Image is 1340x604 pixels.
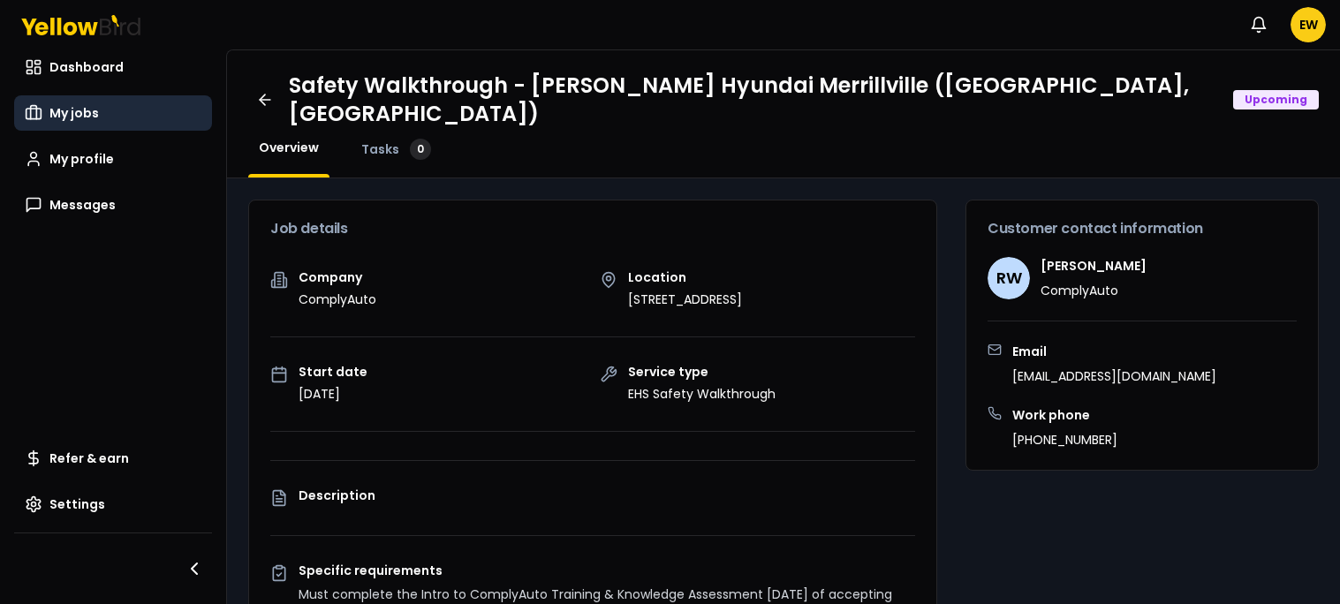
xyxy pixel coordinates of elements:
[988,257,1030,299] span: RW
[410,139,431,160] div: 0
[14,487,212,522] a: Settings
[1291,7,1326,42] span: EW
[628,385,776,403] p: EHS Safety Walkthrough
[289,72,1219,128] h1: Safety Walkthrough - [PERSON_NAME] Hyundai Merrillville ([GEOGRAPHIC_DATA], [GEOGRAPHIC_DATA])
[299,366,367,378] p: Start date
[14,441,212,476] a: Refer & earn
[299,271,376,283] p: Company
[299,385,367,403] p: [DATE]
[1012,431,1117,449] p: [PHONE_NUMBER]
[49,104,99,122] span: My jobs
[14,49,212,85] a: Dashboard
[351,139,442,160] a: Tasks0
[1012,406,1117,424] h3: Work phone
[49,495,105,513] span: Settings
[1012,367,1216,385] p: [EMAIL_ADDRESS][DOMAIN_NAME]
[628,366,776,378] p: Service type
[299,291,376,308] p: ComplyAuto
[361,140,399,158] span: Tasks
[259,139,319,156] span: Overview
[628,291,742,308] p: [STREET_ADDRESS]
[49,58,124,76] span: Dashboard
[49,449,129,467] span: Refer & earn
[628,271,742,283] p: Location
[988,222,1297,236] h3: Customer contact information
[299,489,915,502] p: Description
[1041,257,1147,275] h4: [PERSON_NAME]
[1041,282,1147,299] p: ComplyAuto
[1233,90,1319,109] div: Upcoming
[49,196,116,214] span: Messages
[14,187,212,223] a: Messages
[248,139,329,156] a: Overview
[299,564,915,577] p: Specific requirements
[14,95,212,131] a: My jobs
[49,150,114,168] span: My profile
[14,141,212,177] a: My profile
[270,222,915,236] h3: Job details
[1012,343,1216,360] h3: Email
